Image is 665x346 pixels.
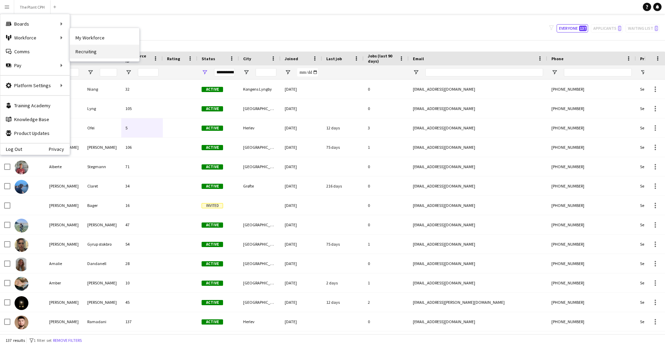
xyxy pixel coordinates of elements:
[239,254,281,273] div: [GEOGRAPHIC_DATA]
[326,56,342,61] span: Last job
[409,118,547,137] div: [EMAIL_ADDRESS][DOMAIN_NAME]
[121,293,163,312] div: 45
[0,45,70,58] a: Comms
[239,176,281,195] div: Grøfte
[15,238,28,252] img: Alfred Gyrup stokbro
[547,176,636,195] div: [PHONE_NUMBER]
[409,157,547,176] div: [EMAIL_ADDRESS][DOMAIN_NAME]
[364,80,409,99] div: 0
[15,180,28,194] img: Alex Claret
[202,164,223,170] span: Active
[322,176,364,195] div: 216 days
[281,215,322,234] div: [DATE]
[239,138,281,157] div: [GEOGRAPHIC_DATA]
[239,215,281,234] div: [GEOGRAPHIC_DATA]
[281,254,322,273] div: [DATE]
[202,319,223,325] span: Active
[256,68,276,76] input: City Filter Input
[202,126,223,131] span: Active
[364,312,409,331] div: 0
[138,68,159,76] input: Workforce ID Filter Input
[409,273,547,292] div: [EMAIL_ADDRESS][DOMAIN_NAME]
[281,176,322,195] div: [DATE]
[364,99,409,118] div: 0
[409,235,547,254] div: [EMAIL_ADDRESS][DOMAIN_NAME]
[0,146,22,152] a: Log Out
[100,68,117,76] input: Last Name Filter Input
[202,261,223,266] span: Active
[239,80,281,99] div: Kongens Lyngby
[239,157,281,176] div: [GEOGRAPHIC_DATA]
[202,281,223,286] span: Active
[202,106,223,111] span: Active
[285,56,298,61] span: Joined
[0,126,70,140] a: Product Updates
[167,56,180,61] span: Rating
[281,312,322,331] div: [DATE]
[551,69,558,75] button: Open Filter Menu
[547,80,636,99] div: [PHONE_NUMBER]
[121,118,163,137] div: 5
[413,69,419,75] button: Open Filter Menu
[83,157,121,176] div: Stegmann
[45,176,83,195] div: [PERSON_NAME]
[364,293,409,312] div: 2
[202,184,223,189] span: Active
[0,31,70,45] div: Workforce
[564,68,632,76] input: Phone Filter Input
[364,157,409,176] div: 0
[364,196,409,215] div: 0
[202,56,215,61] span: Status
[579,26,587,31] span: 137
[15,257,28,271] img: Amalie Dandanell
[83,312,121,331] div: Ramadani
[409,196,547,215] div: [EMAIL_ADDRESS][DOMAIN_NAME]
[409,312,547,331] div: [EMAIL_ADDRESS][DOMAIN_NAME]
[45,273,83,292] div: Amber
[83,118,121,137] div: Ofei
[322,138,364,157] div: 75 days
[202,69,208,75] button: Open Filter Menu
[202,300,223,305] span: Active
[0,58,70,72] div: Pay
[322,235,364,254] div: 75 days
[409,215,547,234] div: [EMAIL_ADDRESS][DOMAIN_NAME]
[15,316,28,329] img: Amir Ramadani
[83,254,121,273] div: Dandanell
[547,312,636,331] div: [PHONE_NUMBER]
[547,196,636,215] div: [PHONE_NUMBER]
[202,145,223,150] span: Active
[281,80,322,99] div: [DATE]
[297,68,318,76] input: Joined Filter Input
[409,176,547,195] div: [EMAIL_ADDRESS][DOMAIN_NAME]
[547,273,636,292] div: [PHONE_NUMBER]
[281,273,322,292] div: [DATE]
[202,87,223,92] span: Active
[121,254,163,273] div: 28
[413,56,424,61] span: Email
[239,312,281,331] div: Herlev
[83,293,121,312] div: [PERSON_NAME]
[409,138,547,157] div: [EMAIL_ADDRESS][DOMAIN_NAME]
[83,138,121,157] div: [PERSON_NAME]
[239,235,281,254] div: [GEOGRAPHIC_DATA]
[121,235,163,254] div: 54
[551,56,564,61] span: Phone
[83,273,121,292] div: [PERSON_NAME]
[70,45,139,58] a: Recruiting
[368,53,396,64] span: Jobs (last 90 days)
[83,80,121,99] div: Niang
[364,215,409,234] div: 0
[15,277,28,291] img: Amber Hansen
[0,112,70,126] a: Knowledge Base
[34,338,52,343] span: 1 filter set
[121,80,163,99] div: 32
[281,196,322,215] div: [DATE]
[62,68,79,76] input: First Name Filter Input
[364,254,409,273] div: 0
[547,99,636,118] div: [PHONE_NUMBER]
[409,99,547,118] div: [EMAIL_ADDRESS][DOMAIN_NAME]
[45,157,83,176] div: Alberte
[281,293,322,312] div: [DATE]
[45,196,83,215] div: [PERSON_NAME]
